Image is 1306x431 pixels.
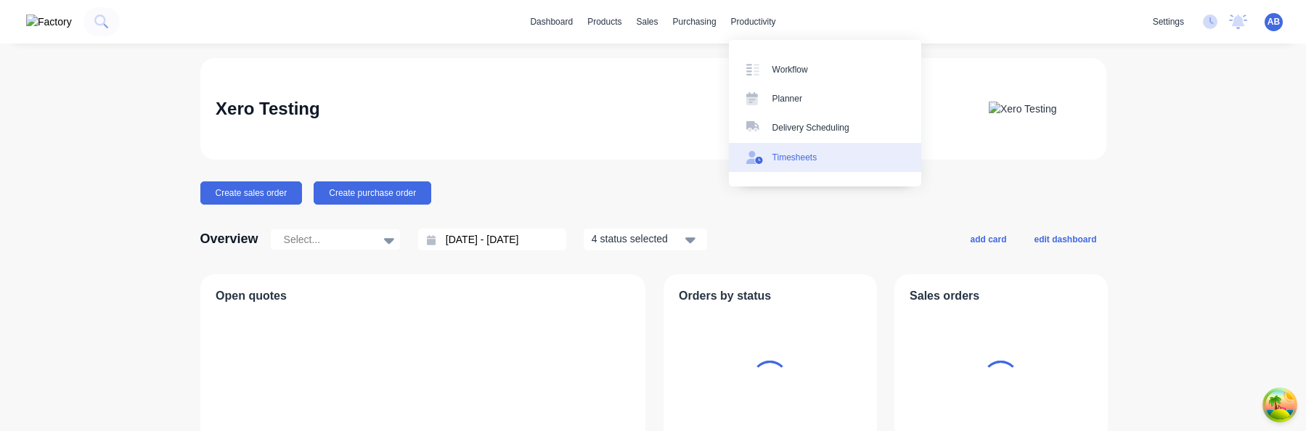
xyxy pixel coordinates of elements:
[679,287,771,305] span: Orders by status
[200,225,258,254] div: Overview
[216,287,287,305] span: Open quotes
[592,231,683,247] div: 4 status selected
[772,151,817,164] div: Timesheets
[1024,229,1106,248] button: edit dashboard
[580,11,629,33] div: products
[314,181,431,205] button: Create purchase order
[989,102,1057,117] img: Xero Testing
[772,92,802,105] div: Planner
[26,15,72,30] img: Factory
[724,11,783,33] div: productivity
[729,113,921,142] a: Delivery Scheduling
[1146,11,1191,33] div: settings
[772,121,849,134] div: Delivery Scheduling
[216,94,320,123] div: Xero Testing
[200,181,303,205] button: Create sales order
[910,287,979,305] span: Sales orders
[1268,15,1280,28] span: AB
[729,143,921,172] a: Timesheets
[584,229,707,250] button: 4 status selected
[629,11,665,33] div: sales
[523,11,580,33] a: dashboard
[729,54,921,83] a: Workflow
[960,229,1016,248] button: add card
[666,11,724,33] div: purchasing
[729,84,921,113] a: Planner
[1265,390,1294,419] button: Open Tanstack query devtools
[772,63,808,76] div: Workflow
